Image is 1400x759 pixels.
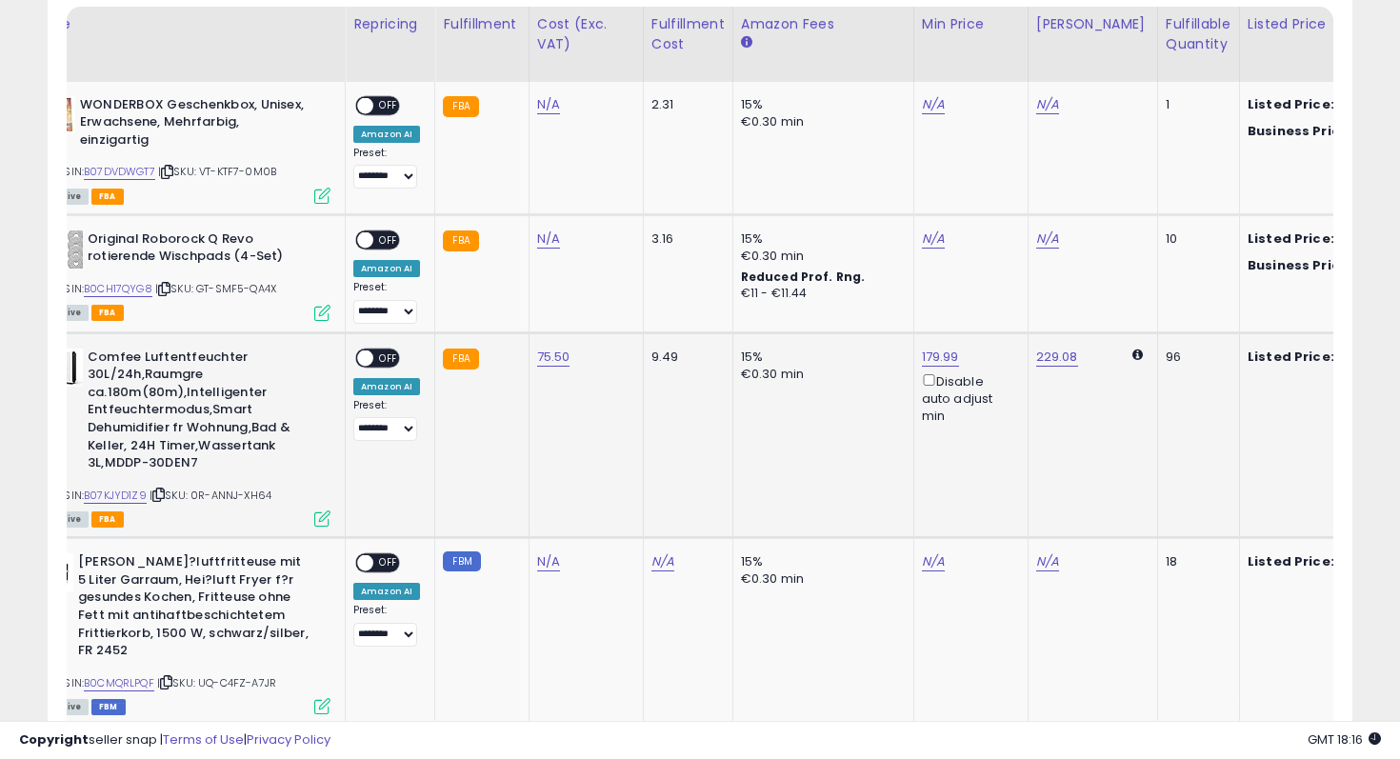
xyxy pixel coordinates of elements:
b: Listed Price: [1248,348,1334,366]
div: 96 [1166,349,1225,366]
a: N/A [537,95,560,114]
div: €0.30 min [741,366,899,383]
b: Original Roborock Q Revo rotierende Wischpads (4-Set) [88,230,319,270]
span: 2025-10-11 18:16 GMT [1308,730,1381,749]
a: N/A [1036,230,1059,249]
span: FBA [91,305,124,321]
a: 75.50 [537,348,570,367]
span: FBA [91,511,124,528]
a: N/A [1036,95,1059,114]
span: OFF [373,555,404,571]
div: 15% [741,553,899,570]
span: All listings currently available for purchase on Amazon [45,305,89,321]
a: 229.08 [1036,348,1078,367]
div: Amazon AI [353,260,420,277]
b: Reduced Prof. Rng. [741,269,866,285]
a: B0CH17QYG8 [84,281,152,297]
div: 15% [741,349,899,366]
span: | SKU: VT-KTF7-0M0B [158,164,276,179]
div: €0.30 min [741,570,899,588]
span: OFF [373,350,404,366]
span: All listings currently available for purchase on Amazon [45,189,89,205]
span: | SKU: 0R-ANNJ-XH64 [150,488,271,503]
a: Privacy Policy [247,730,330,749]
a: N/A [922,552,945,571]
small: Amazon Fees. [741,34,752,51]
i: Calculated using Dynamic Max Price. [1132,349,1143,361]
div: Amazon AI [353,126,420,143]
div: [PERSON_NAME] [1036,14,1150,34]
span: OFF [373,97,404,113]
div: €11 - €11.44 [741,286,899,302]
span: OFF [373,231,404,248]
span: | SKU: UQ-C4FZ-A7JR [157,675,276,690]
div: Preset: [353,604,420,647]
b: Comfee Luftentfeuchter 30L/24h,Raumgre ca.180m(80m),Intelligenter Entfeuchtermodus,Smart Dehumidi... [88,349,319,477]
small: FBA [443,96,478,117]
div: Preset: [353,147,420,190]
a: N/A [922,230,945,249]
div: Fulfillable Quantity [1166,14,1231,54]
b: Listed Price: [1248,95,1334,113]
a: B07DVDWGT7 [84,164,155,180]
b: Listed Price: [1248,552,1334,570]
div: €0.30 min [741,113,899,130]
div: Cost (Exc. VAT) [537,14,635,54]
b: Business Price: [1248,122,1352,140]
div: Title [40,14,337,34]
div: Disable auto adjust min [922,370,1013,426]
div: 18 [1166,553,1225,570]
b: WONDERBOX Geschenkbox, Unisex, Erwachsene, Mehrfarbig, einzigartig [80,96,311,154]
div: Fulfillment Cost [651,14,725,54]
div: Repricing [353,14,427,34]
a: B07KJYD1Z9 [84,488,147,504]
span: | SKU: GT-SMF5-QA4X [155,281,276,296]
a: N/A [537,552,560,571]
b: [PERSON_NAME]?luftfritteuse mit 5 Liter Garraum, Hei?luft Fryer f?r gesundes Kochen, Fritteuse oh... [78,553,310,664]
div: 10 [1166,230,1225,248]
span: FBM [91,699,126,715]
div: 1 [1166,96,1225,113]
div: Amazon Fees [741,14,906,34]
small: FBM [443,551,480,571]
div: Amazon AI [353,583,420,600]
div: 3.16 [651,230,718,248]
div: Preset: [353,399,420,442]
b: Business Price: [1248,256,1352,274]
div: 9.49 [651,349,718,366]
a: N/A [922,95,945,114]
small: FBA [443,230,478,251]
div: €0.30 min [741,248,899,265]
a: N/A [1036,552,1059,571]
div: Amazon AI [353,378,420,395]
a: N/A [537,230,560,249]
a: 179.99 [922,348,959,367]
span: FBA [91,189,124,205]
div: 2.31 [651,96,718,113]
small: FBA [443,349,478,370]
div: Fulfillment [443,14,520,34]
div: Min Price [922,14,1020,34]
b: Listed Price: [1248,230,1334,248]
div: ASIN: [45,230,330,319]
a: N/A [651,552,674,571]
strong: Copyright [19,730,89,749]
div: 15% [741,230,899,248]
div: seller snap | | [19,731,330,749]
div: Preset: [353,281,420,324]
span: All listings currently available for purchase on Amazon [45,699,89,715]
div: 15% [741,96,899,113]
span: All listings currently available for purchase on Amazon [45,511,89,528]
a: Terms of Use [163,730,244,749]
a: B0CMQRLPQF [84,675,154,691]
